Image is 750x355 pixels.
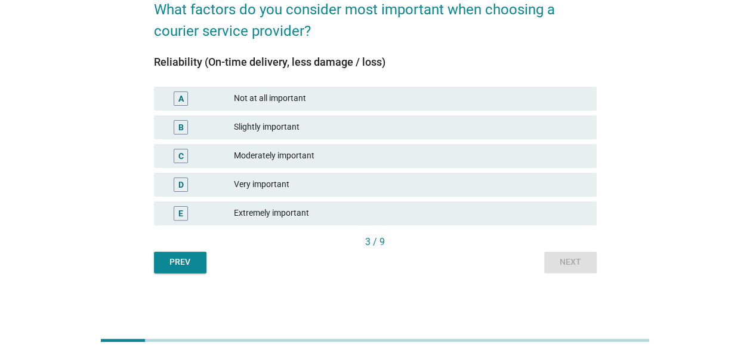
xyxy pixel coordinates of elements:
div: Very important [234,177,587,192]
div: 3 / 9 [154,235,597,249]
div: Prev [163,256,197,268]
div: B [178,121,184,133]
div: Extremely important [234,206,587,221]
div: E [178,207,183,219]
div: Moderately important [234,149,587,163]
button: Prev [154,252,206,273]
div: A [178,92,184,105]
div: Not at all important [234,91,587,106]
div: Reliability (On-time delivery, less damage / loss) [154,54,597,70]
div: D [178,178,184,191]
div: Slightly important [234,120,587,134]
div: C [178,149,184,162]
